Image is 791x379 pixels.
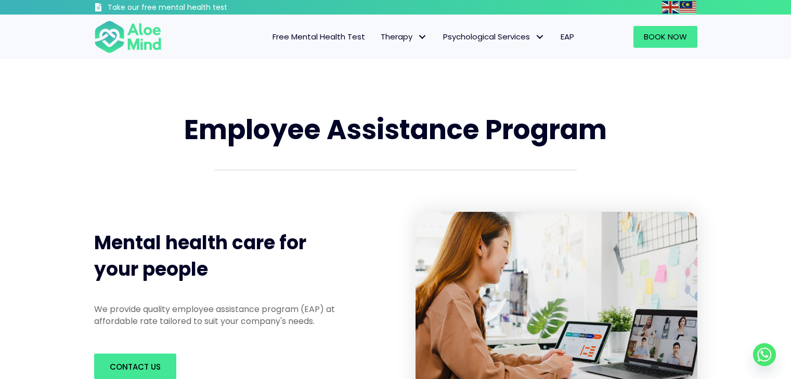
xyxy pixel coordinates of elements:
span: Free Mental Health Test [273,31,365,42]
nav: Menu [175,26,582,48]
a: Contact us [94,354,176,379]
span: EAP [561,31,574,42]
a: EAP [553,26,582,48]
span: Contact us [110,361,161,372]
span: Employee Assistance Program [184,111,607,148]
a: Take our free mental health test [94,3,283,15]
img: ms [680,1,696,13]
a: TherapyTherapy: submenu [373,26,435,48]
span: Psychological Services: submenu [533,30,548,45]
span: Book Now [644,31,687,42]
h3: Take our free mental health test [108,3,283,13]
a: Free Mental Health Test [265,26,373,48]
a: Whatsapp [753,343,776,366]
a: Malay [680,1,697,13]
img: Aloe mind Logo [94,20,162,54]
p: We provide quality employee assistance program (EAP) at affordable rate tailored to suit your com... [94,303,353,327]
a: English [662,1,680,13]
span: Mental health care for your people [94,229,306,282]
img: en [662,1,679,13]
span: Therapy [381,31,427,42]
span: Therapy: submenu [415,30,430,45]
a: Book Now [633,26,697,48]
a: Psychological ServicesPsychological Services: submenu [435,26,553,48]
span: Psychological Services [443,31,545,42]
